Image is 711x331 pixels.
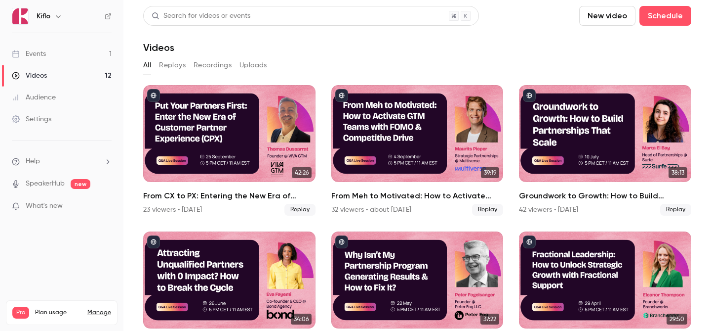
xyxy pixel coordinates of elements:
[523,236,536,248] button: published
[519,85,691,216] a: 38:13Groundwork to Growth: How to Build Partnerships That Scale42 viewers • [DATE]Replay
[480,314,499,325] span: 37:22
[519,85,691,216] li: Groundwork to Growth: How to Build Partnerships That Scale
[152,11,250,21] div: Search for videos or events
[472,204,503,216] span: Replay
[331,85,504,216] a: 39:19From Meh to Motivated: How to Activate GTM Teams with FOMO & Competitive Drive32 viewers • a...
[143,85,316,216] li: From CX to PX: Entering the New Era of Partner Experience
[26,156,40,167] span: Help
[292,167,312,178] span: 42:26
[100,202,112,211] iframe: Noticeable Trigger
[143,42,174,53] h1: Videos
[331,190,504,202] h2: From Meh to Motivated: How to Activate GTM Teams with FOMO & Competitive Drive
[239,57,267,73] button: Uploads
[143,85,316,216] a: 42:26From CX to PX: Entering the New Era of Partner Experience23 viewers • [DATE]Replay
[143,57,151,73] button: All
[143,205,202,215] div: 23 viewers • [DATE]
[331,85,504,216] li: From Meh to Motivated: How to Activate GTM Teams with FOMO & Competitive Drive
[37,11,50,21] h6: Kiflo
[335,89,348,102] button: published
[519,205,578,215] div: 42 viewers • [DATE]
[143,190,316,202] h2: From CX to PX: Entering the New Era of Partner Experience
[579,6,635,26] button: New video
[284,204,316,216] span: Replay
[331,205,411,215] div: 32 viewers • about [DATE]
[639,6,691,26] button: Schedule
[12,8,28,24] img: Kiflo
[660,204,691,216] span: Replay
[147,89,160,102] button: published
[291,314,312,325] span: 34:06
[481,167,499,178] span: 39:19
[147,236,160,248] button: published
[143,6,691,325] section: Videos
[669,167,687,178] span: 38:13
[71,179,90,189] span: new
[12,114,51,124] div: Settings
[35,309,81,317] span: Plan usage
[26,179,65,189] a: SpeakerHub
[87,309,111,317] a: Manage
[667,314,687,325] span: 29:50
[12,71,47,81] div: Videos
[194,57,232,73] button: Recordings
[26,201,63,211] span: What's new
[523,89,536,102] button: published
[335,236,348,248] button: published
[12,307,29,319] span: Pro
[519,190,691,202] h2: Groundwork to Growth: How to Build Partnerships That Scale
[12,49,46,59] div: Events
[12,156,112,167] li: help-dropdown-opener
[159,57,186,73] button: Replays
[12,93,56,102] div: Audience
